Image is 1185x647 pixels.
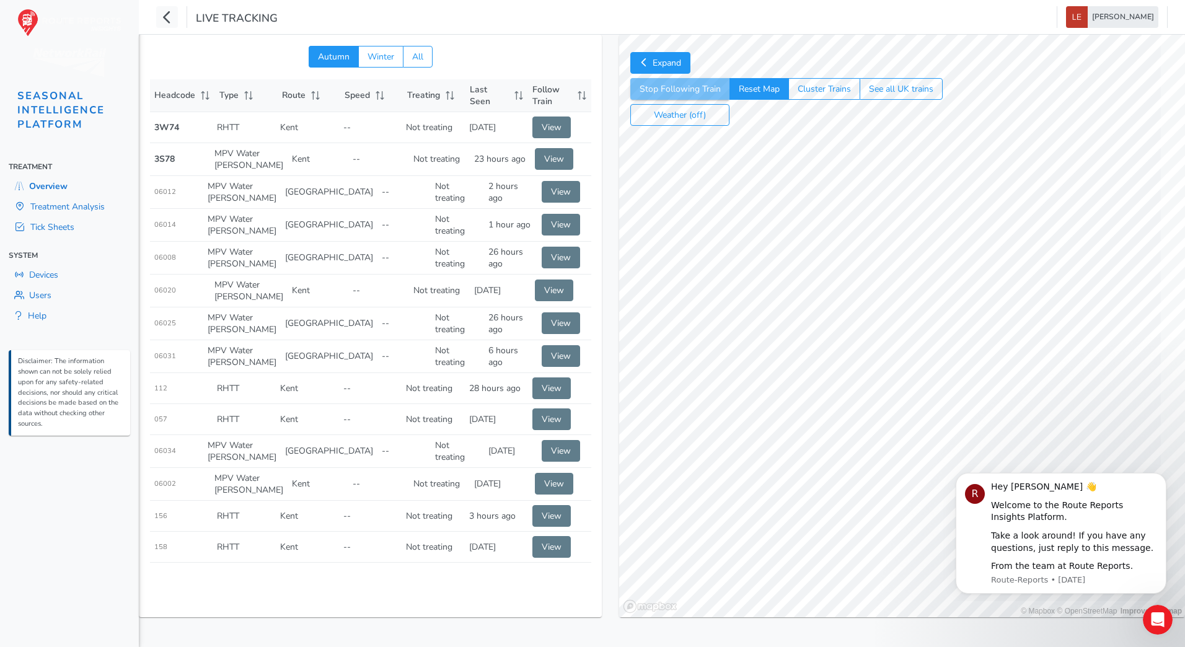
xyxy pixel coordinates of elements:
button: View [535,473,573,495]
button: [PERSON_NAME] [1066,6,1158,28]
td: RHTT [213,404,276,435]
button: All [403,46,433,68]
td: [DATE] [465,532,528,563]
span: View [551,219,571,231]
button: View [542,312,580,334]
td: MPV Water [PERSON_NAME] [203,209,281,242]
span: 06012 [154,187,176,196]
div: System [9,246,130,265]
td: Kent [276,532,339,563]
button: View [532,408,571,430]
span: View [542,541,562,553]
span: View [542,510,562,522]
td: -- [339,373,402,404]
span: View [551,350,571,362]
td: Not treating [431,307,484,340]
td: -- [348,275,409,307]
td: -- [377,307,431,340]
span: 06008 [154,253,176,262]
span: 06002 [154,479,176,488]
td: [GEOGRAPHIC_DATA] [281,209,377,242]
td: Not treating [409,143,470,176]
button: View [532,117,571,138]
td: MPV Water [PERSON_NAME] [210,468,288,501]
td: 28 hours ago [465,373,528,404]
td: Kent [276,404,339,435]
td: 26 hours ago [484,307,537,340]
a: Overview [9,176,130,196]
span: 06031 [154,351,176,361]
td: RHTT [213,563,276,594]
button: Cluster Trains [788,78,860,100]
td: Kent [276,563,339,594]
td: MPV Water [PERSON_NAME] [210,275,288,307]
span: View [544,478,564,490]
button: View [532,536,571,558]
td: [DATE] [484,435,537,468]
td: [DATE] [465,112,528,143]
button: Reset Map [729,78,788,100]
td: Kent [276,112,339,143]
td: MPV Water [PERSON_NAME] [203,307,281,340]
td: Kent [276,501,339,532]
td: Not treating [431,176,484,209]
td: -- [377,435,431,468]
button: View [542,214,580,235]
span: View [542,382,562,394]
td: Not treating [431,340,484,373]
iframe: Intercom notifications message [937,462,1185,601]
td: -- [348,468,409,501]
button: View [542,345,580,367]
td: Kent [276,373,339,404]
span: View [544,153,564,165]
td: 2 hours ago [484,176,537,209]
td: Not treating [409,275,470,307]
td: -- [348,143,409,176]
span: View [551,186,571,198]
span: Expand [653,57,681,69]
td: Not treating [431,435,484,468]
td: RHTT [213,501,276,532]
td: -- [339,404,402,435]
span: 112 [154,384,167,393]
td: [DATE] [470,468,531,501]
td: 6 hours ago [484,340,537,373]
td: MPV Water [PERSON_NAME] [203,435,281,468]
td: -- [377,242,431,275]
td: MPV Water [PERSON_NAME] [203,340,281,373]
td: Not treating [402,501,465,532]
td: Not treating [409,468,470,501]
span: Treatment Analysis [30,201,105,213]
td: Not treating [402,532,465,563]
td: Not treating [431,242,484,275]
td: -- [377,176,431,209]
td: Kent [288,143,348,176]
span: Live Tracking [196,11,278,28]
a: Devices [9,265,130,285]
td: [DATE] [465,404,528,435]
td: -- [339,563,402,594]
span: Devices [29,269,58,281]
span: 06014 [154,220,176,229]
td: [GEOGRAPHIC_DATA] [281,307,377,340]
span: 06020 [154,286,176,295]
td: Not treating [431,209,484,242]
span: Headcode [154,89,195,101]
span: View [551,317,571,329]
button: View [532,505,571,527]
button: Winter [358,46,403,68]
span: 06025 [154,319,176,328]
img: customer logo [33,48,106,76]
span: View [551,445,571,457]
span: Users [29,289,51,301]
button: See all UK trains [860,78,943,100]
a: Tick Sheets [9,217,130,237]
td: [GEOGRAPHIC_DATA] [281,242,377,275]
td: Not treating [402,563,465,594]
